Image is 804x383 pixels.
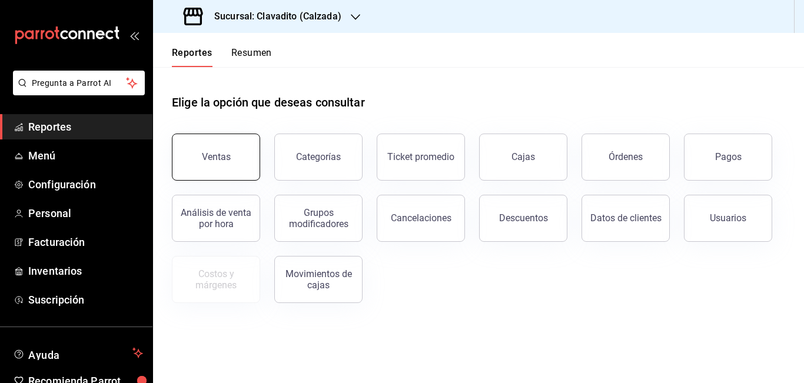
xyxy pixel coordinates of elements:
[391,212,451,224] div: Cancelaciones
[296,151,341,162] div: Categorías
[684,134,772,181] button: Pagos
[28,346,128,360] span: Ayuda
[582,195,670,242] button: Datos de clientes
[377,195,465,242] button: Cancelaciones
[32,77,127,89] span: Pregunta a Parrot AI
[13,71,145,95] button: Pregunta a Parrot AI
[28,148,143,164] span: Menú
[172,47,212,67] button: Reportes
[231,47,272,67] button: Resumen
[274,134,363,181] button: Categorías
[180,268,253,291] div: Costos y márgenes
[511,151,535,162] div: Cajas
[28,234,143,250] span: Facturación
[8,85,145,98] a: Pregunta a Parrot AI
[172,134,260,181] button: Ventas
[205,9,341,24] h3: Sucursal: Clavadito (Calzada)
[282,207,355,229] div: Grupos modificadores
[180,207,253,229] div: Análisis de venta por hora
[129,31,139,40] button: open_drawer_menu
[479,195,567,242] button: Descuentos
[609,151,643,162] div: Órdenes
[202,151,231,162] div: Ventas
[377,134,465,181] button: Ticket promedio
[28,263,143,279] span: Inventarios
[684,195,772,242] button: Usuarios
[590,212,662,224] div: Datos de clientes
[274,256,363,303] button: Movimientos de cajas
[172,195,260,242] button: Análisis de venta por hora
[28,292,143,308] span: Suscripción
[28,176,143,192] span: Configuración
[499,212,548,224] div: Descuentos
[479,134,567,181] button: Cajas
[28,205,143,221] span: Personal
[387,151,454,162] div: Ticket promedio
[715,151,742,162] div: Pagos
[582,134,670,181] button: Órdenes
[710,212,746,224] div: Usuarios
[274,195,363,242] button: Grupos modificadores
[172,47,272,67] div: navigation tabs
[172,94,365,111] h1: Elige la opción que deseas consultar
[28,119,143,135] span: Reportes
[282,268,355,291] div: Movimientos de cajas
[172,256,260,303] button: Contrata inventarios para ver este reporte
